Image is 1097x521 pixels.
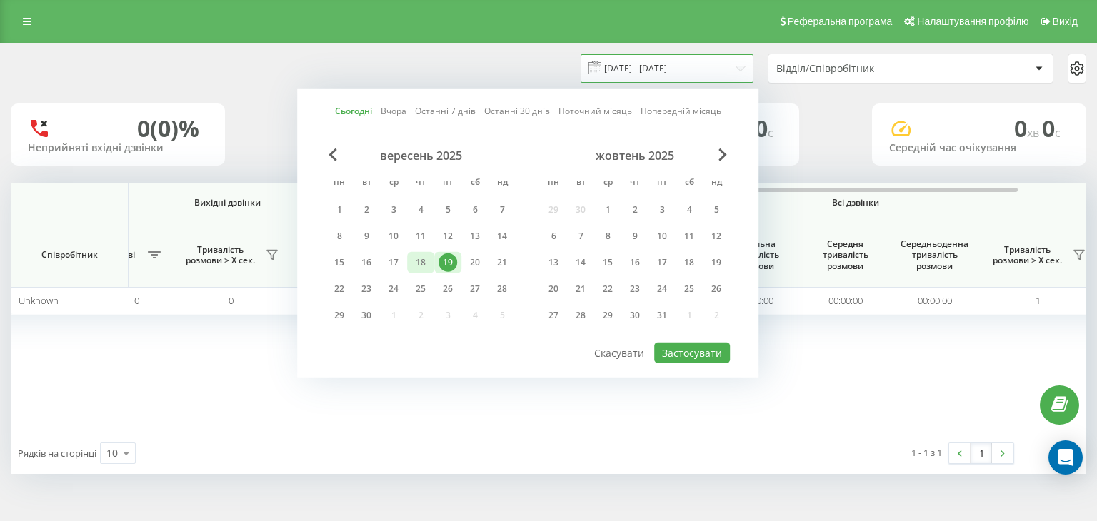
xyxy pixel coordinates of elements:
div: Відділ/Співробітник [776,63,947,75]
a: Поточний місяць [558,104,632,118]
div: 10 [653,227,671,246]
div: 28 [571,306,590,325]
abbr: понеділок [543,173,564,194]
div: ср 22 жовт 2025 р. [594,278,621,300]
div: пн 22 вер 2025 р. [326,278,353,300]
div: 29 [598,306,617,325]
div: 22 [330,280,349,298]
div: 2 [626,201,644,219]
div: 21 [571,280,590,298]
div: нд 12 жовт 2025 р. [703,226,730,247]
div: пт 5 вер 2025 р. [434,199,461,221]
div: 0 (0)% [137,115,199,142]
a: Сьогодні [335,104,372,118]
abbr: четвер [410,173,431,194]
div: нд 5 жовт 2025 р. [703,199,730,221]
span: Unknown [19,294,59,307]
div: пн 20 жовт 2025 р. [540,278,567,300]
span: 0 [134,294,139,307]
div: 7 [571,227,590,246]
div: вт 23 вер 2025 р. [353,278,380,300]
div: вт 16 вер 2025 р. [353,252,380,273]
div: ср 29 жовт 2025 р. [594,305,621,326]
div: чт 30 жовт 2025 р. [621,305,648,326]
div: пт 10 жовт 2025 р. [648,226,676,247]
span: Вихід [1053,16,1078,27]
span: 0 [1042,113,1061,143]
div: ср 8 жовт 2025 р. [594,226,621,247]
abbr: вівторок [570,173,591,194]
div: 12 [707,227,726,246]
div: 12 [439,227,457,246]
div: вт 21 жовт 2025 р. [567,278,594,300]
div: 19 [439,253,457,272]
div: сб 13 вер 2025 р. [461,226,489,247]
abbr: п’ятниця [651,173,673,194]
div: 20 [466,253,484,272]
div: 26 [439,280,457,298]
div: 17 [653,253,671,272]
div: вт 2 вер 2025 р. [353,199,380,221]
span: Налаштування профілю [917,16,1028,27]
span: Співробітник [23,249,116,260]
div: 14 [493,227,511,246]
span: Середньоденна тривалість розмови [901,238,968,272]
div: ср 17 вер 2025 р. [380,252,407,273]
abbr: четвер [624,173,646,194]
div: 6 [466,201,484,219]
div: 20 [544,280,563,298]
div: 21 [493,253,511,272]
div: ср 3 вер 2025 р. [380,199,407,221]
td: 00:00:00 [801,287,890,315]
div: 9 [626,227,644,246]
span: Тривалість розмови > Х сек. [179,244,261,266]
div: 19 [707,253,726,272]
div: пт 31 жовт 2025 р. [648,305,676,326]
div: 7 [493,201,511,219]
span: Previous Month [329,148,337,161]
div: Open Intercom Messenger [1048,440,1083,475]
div: 14 [571,253,590,272]
div: 2 [357,201,376,219]
div: 6 [544,227,563,246]
span: c [768,125,773,141]
span: Next Month [718,148,727,161]
div: 22 [598,280,617,298]
div: 24 [653,280,671,298]
span: c [1055,125,1061,141]
abbr: неділя [706,173,727,194]
div: 13 [544,253,563,272]
div: 16 [357,253,376,272]
div: Середній час очікування [889,142,1069,154]
div: нд 19 жовт 2025 р. [703,252,730,273]
div: сб 11 жовт 2025 р. [676,226,703,247]
div: 17 [384,253,403,272]
div: пт 26 вер 2025 р. [434,278,461,300]
button: Застосувати [654,343,730,363]
div: 4 [680,201,698,219]
div: 11 [411,227,430,246]
span: 1 [1036,294,1041,307]
div: чт 18 вер 2025 р. [407,252,434,273]
span: 0 [1014,113,1042,143]
div: 26 [707,280,726,298]
div: 29 [330,306,349,325]
abbr: середа [383,173,404,194]
div: вересень 2025 [326,148,516,163]
td: 00:00:00 [890,287,979,315]
div: 25 [411,280,430,298]
abbr: п’ятниця [437,173,459,194]
div: вт 7 жовт 2025 р. [567,226,594,247]
div: чт 9 жовт 2025 р. [621,226,648,247]
div: жовтень 2025 [540,148,730,163]
div: ср 1 жовт 2025 р. [594,199,621,221]
div: сб 18 жовт 2025 р. [676,252,703,273]
div: чт 4 вер 2025 р. [407,199,434,221]
div: пн 6 жовт 2025 р. [540,226,567,247]
div: 16 [626,253,644,272]
div: сб 6 вер 2025 р. [461,199,489,221]
div: 5 [439,201,457,219]
div: 10 [384,227,403,246]
div: 27 [544,306,563,325]
div: 11 [680,227,698,246]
